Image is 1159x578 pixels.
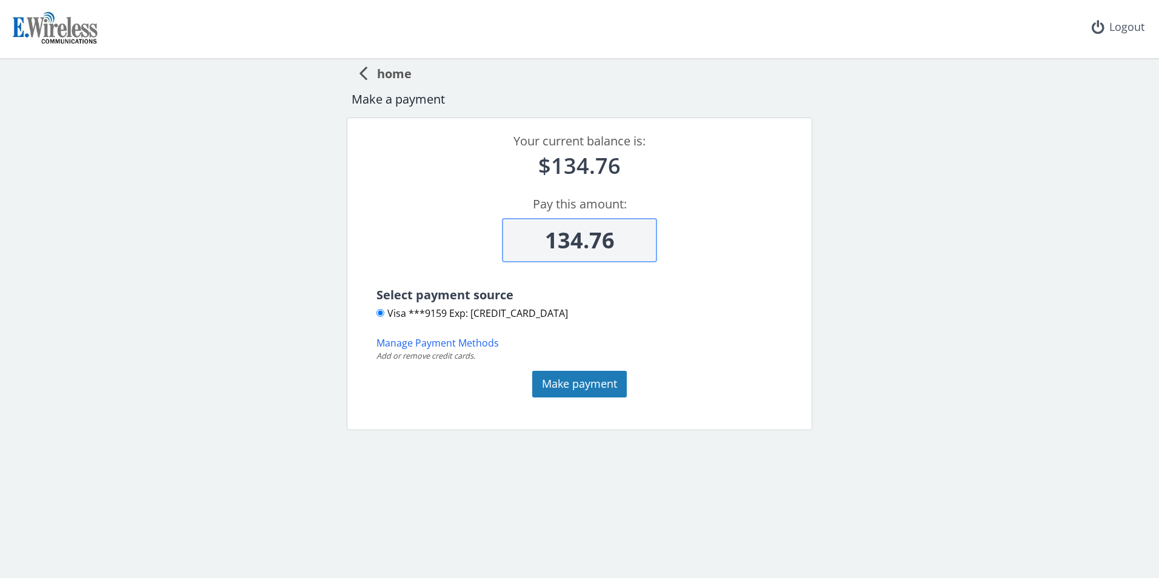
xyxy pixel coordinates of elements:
[376,307,568,321] label: Visa ***9159 Exp: [CREDIT_CARD_DATA]
[362,133,797,150] div: Your current balance is:
[367,61,412,83] span: home
[532,371,627,397] button: Make payment
[352,91,807,108] div: Make a payment
[362,196,797,213] div: Pay this amount:
[376,350,802,361] div: Add or remove credit cards.
[376,336,499,350] button: Manage Payment Methods
[376,309,384,317] input: Visa ***9159 Exp: [CREDIT_CARD_DATA]
[362,150,797,181] div: $134.76
[376,287,513,303] span: Select payment source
